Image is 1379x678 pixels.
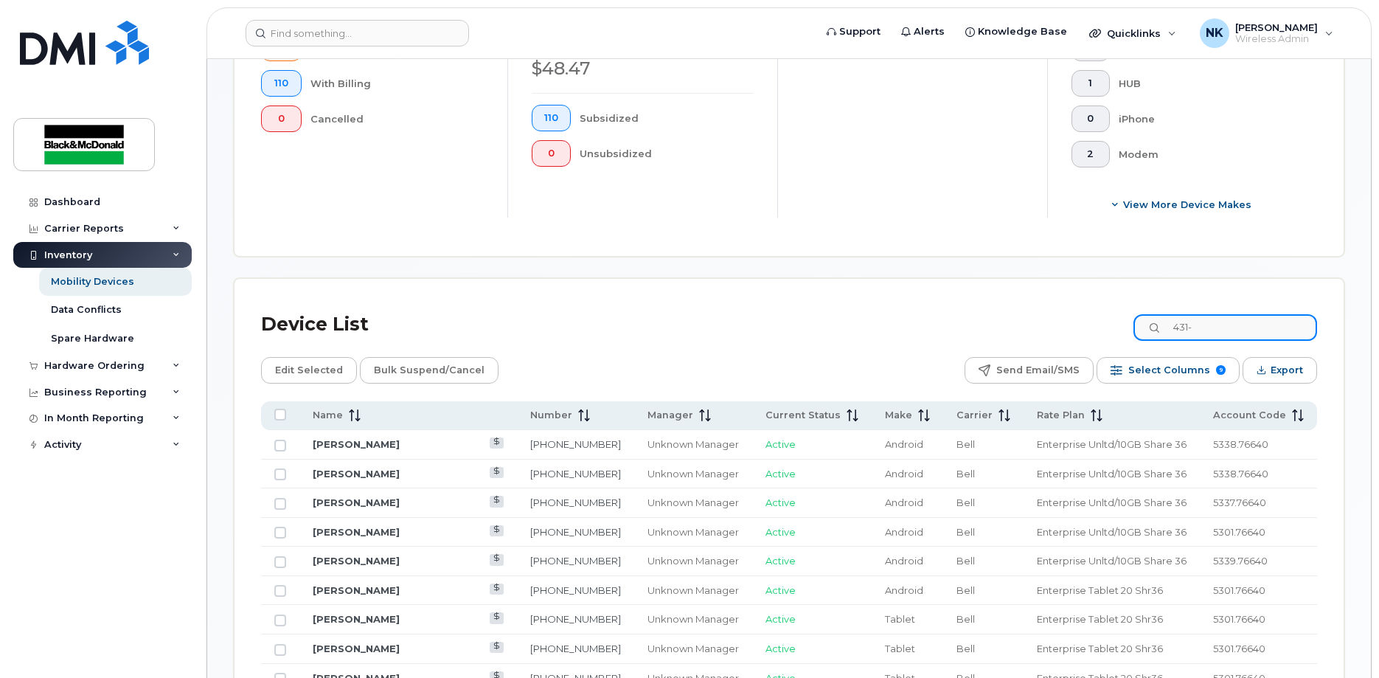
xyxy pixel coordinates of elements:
span: 5301.76640 [1213,584,1265,596]
span: 0 [544,148,558,159]
span: Select Columns [1128,359,1210,381]
button: 2 [1071,141,1110,167]
span: Tablet [885,643,915,654]
span: Carrier [956,409,993,422]
span: 5301.76640 [1213,526,1265,538]
a: [PERSON_NAME] [313,643,400,654]
input: Find something... [246,20,469,46]
span: Bell [956,468,975,480]
button: Bulk Suspend/Cancel [360,357,499,384]
div: Unknown Manager [647,584,739,598]
span: 5337.76640 [1213,497,1266,508]
span: Bell [956,613,975,625]
span: Bell [956,643,975,654]
div: $48.47 [532,56,754,81]
div: HUB [1119,70,1294,97]
span: Enterprise Tablet 20 Shr36 [1037,613,1163,625]
div: Unknown Manager [647,467,739,481]
span: NK [1206,24,1223,42]
span: Enterprise Tablet 20 Shr36 [1037,584,1163,596]
a: View Last Bill [490,584,504,595]
a: View Last Bill [490,437,504,449]
span: 0 [1084,113,1097,125]
span: Android [885,497,923,508]
span: Enterprise Unltd/10GB Share 36 [1037,497,1187,508]
span: Edit Selected [275,359,343,381]
span: Active [765,555,796,567]
span: Android [885,468,923,480]
span: Rate Plan [1037,409,1085,422]
button: 1 [1071,70,1110,97]
span: 5301.76640 [1213,643,1265,654]
span: Active [765,526,796,538]
a: View Last Bill [490,612,504,623]
span: Tablet [885,613,915,625]
span: Knowledge Base [978,24,1067,39]
span: Number [530,409,572,422]
span: Export [1271,359,1303,381]
div: Quicklinks [1079,18,1187,48]
div: Unknown Manager [647,437,739,452]
span: Bell [956,438,975,450]
button: 110 [532,105,571,131]
span: Enterprise Tablet 20 Shr36 [1037,643,1163,654]
button: 0 [1071,105,1110,132]
div: Unknown Manager [647,554,739,568]
a: [PERSON_NAME] [313,468,400,480]
a: [PHONE_NUMBER] [530,438,621,450]
span: View More Device Makes [1123,198,1251,212]
a: [PERSON_NAME] [313,613,400,625]
span: 110 [274,77,289,89]
span: 5338.76640 [1213,468,1268,480]
span: Active [765,497,796,508]
span: Active [765,438,796,450]
button: Send Email/SMS [965,357,1094,384]
button: View More Device Makes [1071,191,1293,218]
div: Subsidized [580,105,754,131]
span: Enterprise Unltd/10GB Share 36 [1037,438,1187,450]
div: With Billing [310,70,484,97]
span: Bell [956,555,975,567]
button: Select Columns 9 [1097,357,1240,384]
div: Modem [1119,141,1294,167]
span: 5339.76640 [1213,555,1268,567]
span: 9 [1216,365,1226,375]
div: iPhone [1119,105,1294,132]
a: View Last Bill [490,467,504,478]
a: [PERSON_NAME] [313,584,400,596]
div: Unknown Manager [647,642,739,656]
a: View Last Bill [490,525,504,536]
a: [PHONE_NUMBER] [530,613,621,625]
span: 0 [274,113,289,125]
span: Quicklinks [1107,27,1161,39]
span: Alerts [914,24,945,39]
span: 2 [1084,148,1097,160]
button: 0 [532,140,571,167]
span: Send Email/SMS [996,359,1080,381]
span: 1 [1084,77,1097,89]
a: Support [816,17,891,46]
span: Android [885,526,923,538]
span: Android [885,438,923,450]
span: Bell [956,526,975,538]
span: Enterprise Unltd/10GB Share 36 [1037,526,1187,538]
span: [PERSON_NAME] [1235,21,1318,33]
span: Wireless Admin [1235,33,1318,45]
a: [PERSON_NAME] [313,497,400,508]
button: Export [1243,357,1317,384]
div: Unknown Manager [647,525,739,539]
a: [PHONE_NUMBER] [530,497,621,508]
span: Bell [956,497,975,508]
span: Bulk Suspend/Cancel [374,359,484,381]
div: Unknown Manager [647,496,739,510]
span: Enterprise Unltd/10GB Share 36 [1037,468,1187,480]
span: Android [885,555,923,567]
input: Search Device List ... [1133,314,1317,341]
span: 110 [544,112,558,124]
a: [PHONE_NUMBER] [530,584,621,596]
span: Bell [956,584,975,596]
div: Cancelled [310,105,484,132]
a: [PERSON_NAME] [313,526,400,538]
div: Device List [261,305,369,344]
span: Account Code [1213,409,1286,422]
